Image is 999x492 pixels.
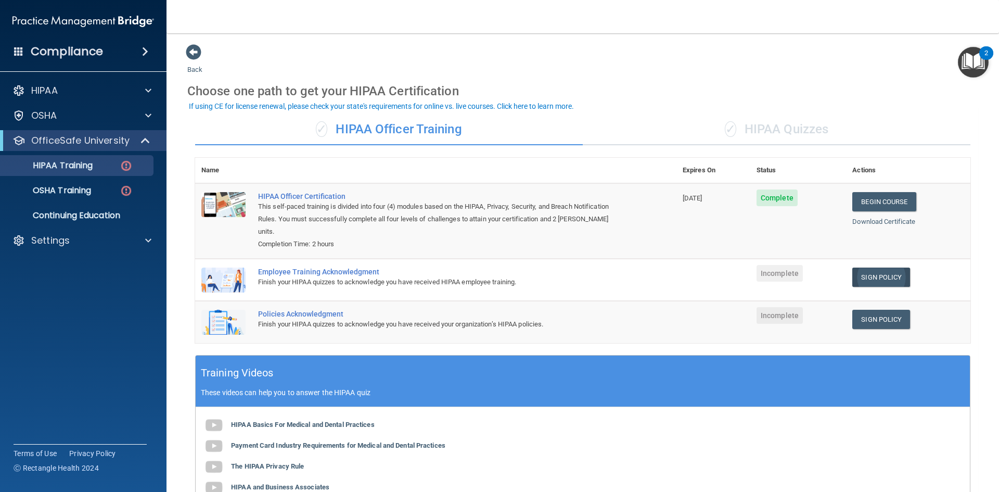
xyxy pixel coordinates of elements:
[201,364,274,382] h5: Training Videos
[31,234,70,247] p: Settings
[984,53,988,67] div: 2
[757,190,798,206] span: Complete
[258,318,624,331] div: Finish your HIPAA quizzes to acknowledge you have received your organization’s HIPAA policies.
[31,44,103,59] h4: Compliance
[583,114,970,145] div: HIPAA Quizzes
[852,310,910,329] a: Sign Policy
[203,457,224,477] img: gray_youtube_icon.38fcd6cc.png
[31,109,57,122] p: OSHA
[258,238,624,250] div: Completion Time: 2 hours
[231,441,445,449] b: Payment Card Industry Requirements for Medical and Dental Practices
[189,103,574,110] div: If using CE for license renewal, please check your state's requirements for online vs. live cours...
[757,265,803,282] span: Incomplete
[231,462,304,470] b: The HIPAA Privacy Rule
[258,268,624,276] div: Employee Training Acknowledgment
[7,160,93,171] p: HIPAA Training
[14,463,99,473] span: Ⓒ Rectangle Health 2024
[187,101,575,111] button: If using CE for license renewal, please check your state's requirements for online vs. live cours...
[195,114,583,145] div: HIPAA Officer Training
[7,210,149,221] p: Continuing Education
[258,310,624,318] div: Policies Acknowledgment
[12,234,151,247] a: Settings
[201,388,965,397] p: These videos can help you to answer the HIPAA quiz
[316,121,327,137] span: ✓
[12,11,154,32] img: PMB logo
[683,194,702,202] span: [DATE]
[852,218,915,225] a: Download Certificate
[120,184,133,197] img: danger-circle.6113f641.png
[12,134,151,147] a: OfficeSafe University
[195,158,252,183] th: Name
[231,483,329,491] b: HIPAA and Business Associates
[852,268,910,287] a: Sign Policy
[725,121,736,137] span: ✓
[7,185,91,196] p: OSHA Training
[203,436,224,457] img: gray_youtube_icon.38fcd6cc.png
[14,448,57,459] a: Terms of Use
[12,109,151,122] a: OSHA
[258,200,624,238] div: This self-paced training is divided into four (4) modules based on the HIPAA, Privacy, Security, ...
[231,421,375,428] b: HIPAA Basics For Medical and Dental Practices
[258,276,624,288] div: Finish your HIPAA quizzes to acknowledge you have received HIPAA employee training.
[750,158,846,183] th: Status
[203,415,224,436] img: gray_youtube_icon.38fcd6cc.png
[31,84,58,97] p: HIPAA
[187,76,978,106] div: Choose one path to get your HIPAA Certification
[757,307,803,324] span: Incomplete
[69,448,116,459] a: Privacy Policy
[958,47,989,78] button: Open Resource Center, 2 new notifications
[31,134,130,147] p: OfficeSafe University
[12,84,151,97] a: HIPAA
[258,192,624,200] a: HIPAA Officer Certification
[187,53,202,73] a: Back
[852,192,916,211] a: Begin Course
[676,158,750,183] th: Expires On
[846,158,970,183] th: Actions
[819,418,987,460] iframe: Drift Widget Chat Controller
[120,159,133,172] img: danger-circle.6113f641.png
